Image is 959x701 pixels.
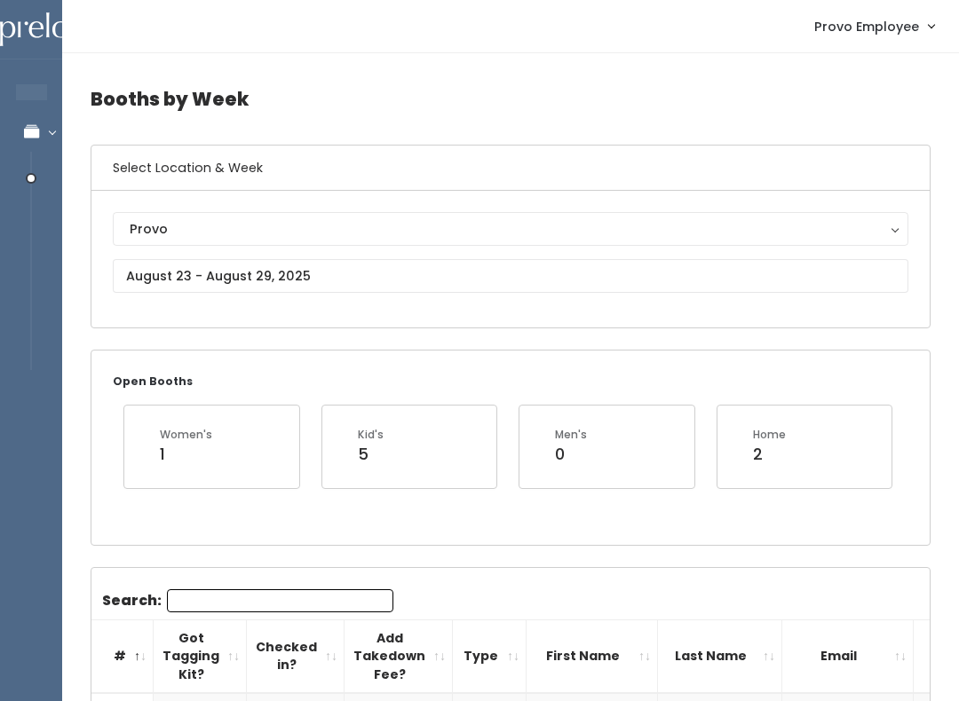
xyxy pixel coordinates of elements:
[782,619,914,693] th: Email: activate to sort column ascending
[91,75,931,123] h4: Booths by Week
[113,212,908,246] button: Provo
[753,443,786,466] div: 2
[658,619,782,693] th: Last Name: activate to sort column ascending
[154,619,247,693] th: Got Tagging Kit?: activate to sort column ascending
[160,443,212,466] div: 1
[358,443,384,466] div: 5
[167,589,393,612] input: Search:
[555,443,587,466] div: 0
[753,427,786,443] div: Home
[453,619,527,693] th: Type: activate to sort column ascending
[91,619,154,693] th: #: activate to sort column descending
[160,427,212,443] div: Women's
[113,259,908,293] input: August 23 - August 29, 2025
[345,619,453,693] th: Add Takedown Fee?: activate to sort column ascending
[102,589,393,612] label: Search:
[814,17,919,36] span: Provo Employee
[247,619,345,693] th: Checked in?: activate to sort column ascending
[130,219,892,239] div: Provo
[527,619,658,693] th: First Name: activate to sort column ascending
[797,7,952,45] a: Provo Employee
[358,427,384,443] div: Kid's
[555,427,587,443] div: Men's
[91,146,930,191] h6: Select Location & Week
[113,374,193,389] small: Open Booths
